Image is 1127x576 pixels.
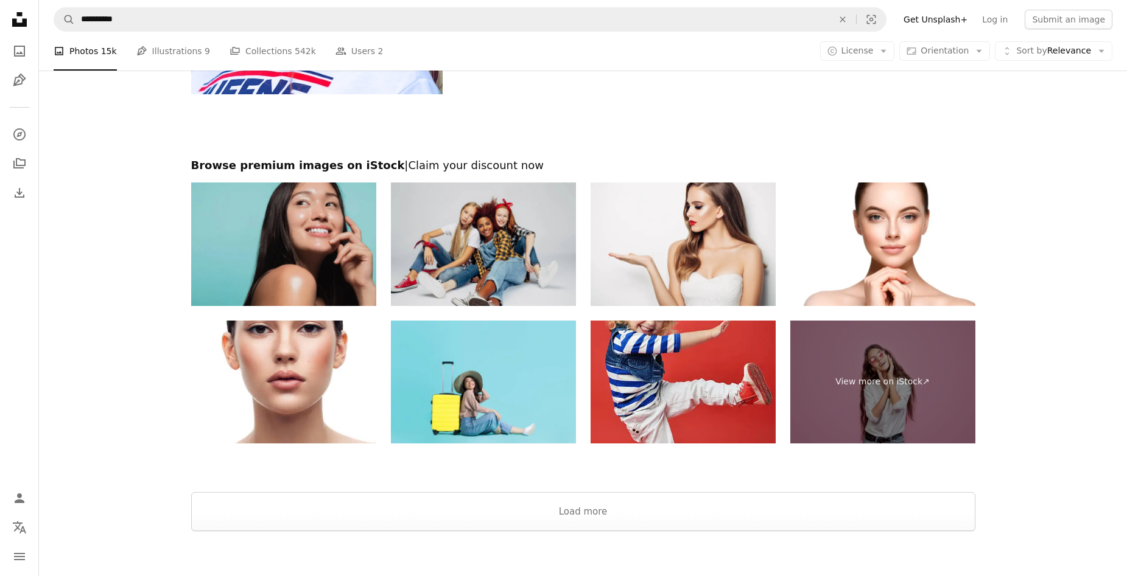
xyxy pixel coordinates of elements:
a: Download History [7,181,32,205]
a: Illustrations 9 [136,32,210,71]
a: Home — Unsplash [7,7,32,34]
img: Glowing face of beautiful girl [191,182,376,306]
form: Find visuals sitewide [54,7,887,32]
a: Illustrations [7,68,32,92]
span: 542k [295,44,316,58]
a: Users 2 [335,32,384,71]
span: Orientation [921,46,969,55]
a: Collections [7,151,32,176]
button: Load more [191,492,975,531]
img: Beautiful Woman Face Portrait. Beauty Model. isolated on white [790,182,975,306]
img: Three beautiful young girls sitting at the studio [391,182,576,306]
a: Get Unsplash+ [896,10,975,29]
h2: Browse premium images on iStock [191,158,975,173]
a: Photos [7,39,32,63]
span: | Claim your discount now [404,159,544,172]
img: Portrait of a cute little girl in fashionable clothes [591,321,776,444]
a: Explore [7,122,32,147]
img: Beautiful woman [191,321,376,444]
span: 9 [205,44,210,58]
button: Language [7,515,32,540]
span: Relevance [1016,45,1091,57]
img: Asian women tourists she is excited to travel.In the studio [391,321,576,444]
button: Submit an image [1025,10,1112,29]
button: Menu [7,544,32,569]
span: Sort by [1016,46,1047,55]
img: Beautiful woman with long hair [591,182,776,306]
button: Clear [829,8,856,31]
a: View more on iStock↗ [790,321,975,444]
button: License [820,41,895,61]
button: Search Unsplash [54,8,75,31]
button: Visual search [857,8,886,31]
a: Log in [975,10,1015,29]
button: Sort byRelevance [995,41,1112,61]
a: Collections 542k [230,32,316,71]
span: 2 [378,44,384,58]
a: Log in / Sign up [7,486,32,510]
span: License [841,46,874,55]
button: Orientation [899,41,990,61]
